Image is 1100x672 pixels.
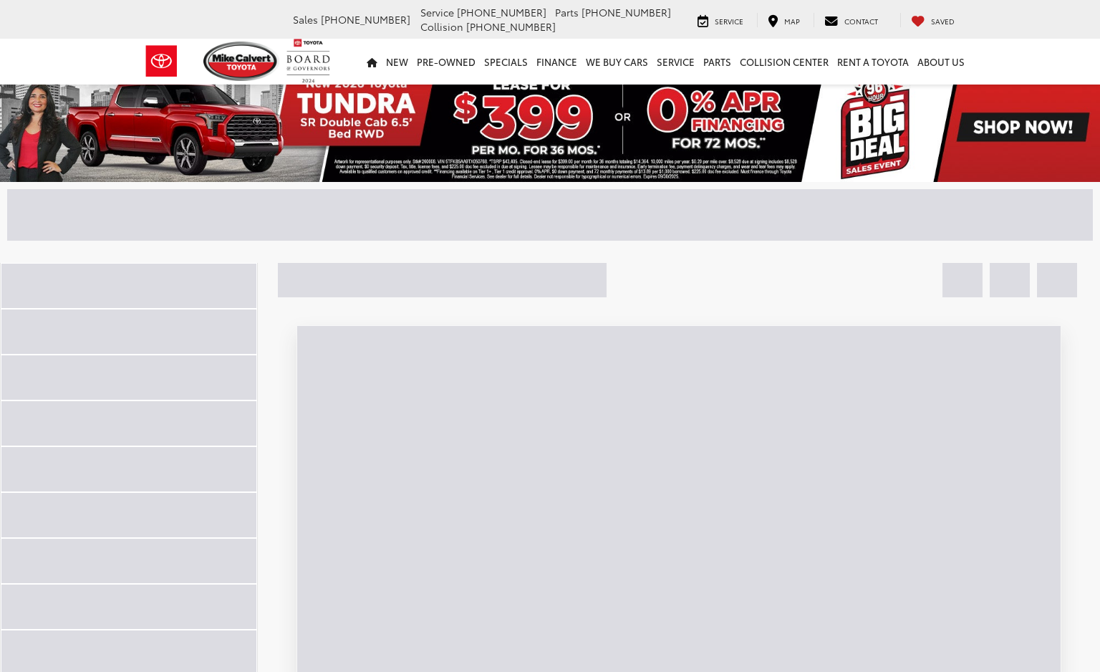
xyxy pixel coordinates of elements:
[420,5,454,19] span: Service
[412,39,480,85] a: Pre-Owned
[931,16,955,27] span: Saved
[735,39,833,85] a: Collision Center
[203,42,279,81] img: Mike Calvert Toyota
[757,13,811,27] a: Map
[900,13,965,27] a: My Saved Vehicles
[457,5,546,19] span: [PHONE_NUMBER]
[687,13,754,27] a: Service
[833,39,913,85] a: Rent a Toyota
[420,19,463,34] span: Collision
[466,19,556,34] span: [PHONE_NUMBER]
[913,39,969,85] a: About Us
[699,39,735,85] a: Parts
[293,12,318,27] span: Sales
[814,13,889,27] a: Contact
[715,16,743,27] span: Service
[582,5,671,19] span: [PHONE_NUMBER]
[480,39,532,85] a: Specials
[652,39,699,85] a: Service
[382,39,412,85] a: New
[582,39,652,85] a: WE BUY CARS
[362,39,382,85] a: Home
[135,38,188,85] img: Toyota
[555,5,579,19] span: Parts
[321,12,410,27] span: [PHONE_NUMBER]
[844,16,878,27] span: Contact
[784,16,800,27] span: Map
[532,39,582,85] a: Finance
